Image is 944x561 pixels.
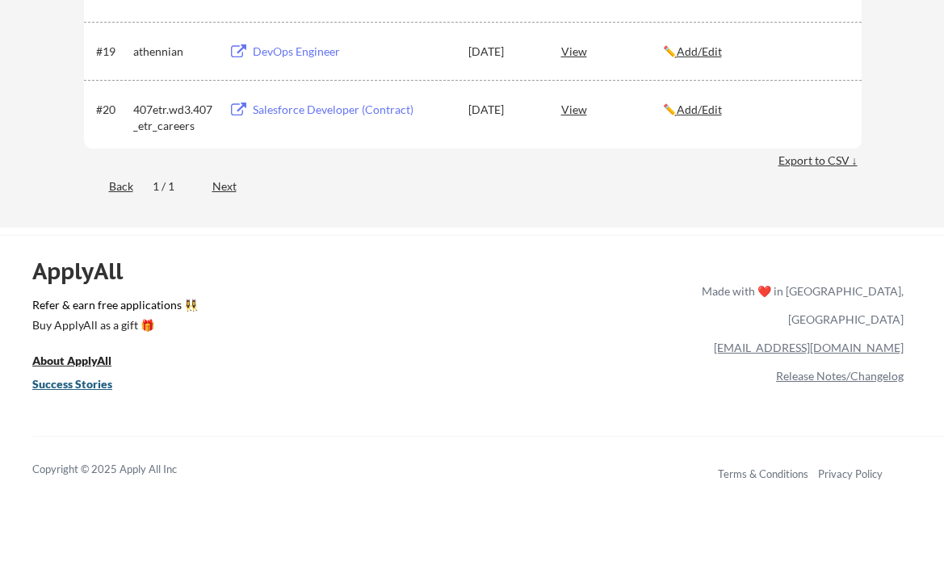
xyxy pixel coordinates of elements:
a: Buy ApplyAll as a gift 🎁 [32,316,194,337]
div: ✏️ [663,102,847,118]
div: View [561,94,663,124]
a: About ApplyAll [32,352,134,372]
div: Copyright © 2025 Apply All Inc [32,462,218,478]
div: Back [84,178,133,195]
a: Terms & Conditions [718,467,808,480]
div: [DATE] [468,44,539,60]
div: ApplyAll [32,257,141,285]
a: Success Stories [32,375,134,396]
u: Success Stories [32,377,112,391]
div: ✏️ [663,44,847,60]
div: View [561,36,663,65]
div: #19 [96,44,128,60]
div: Export to CSV ↓ [778,153,862,169]
div: #20 [96,102,128,118]
div: Buy ApplyAll as a gift 🎁 [32,320,194,331]
div: 1 / 1 [153,178,193,195]
div: DevOps Engineer [253,44,453,60]
a: Refer & earn free applications 👯‍♀️ [32,299,364,316]
div: Made with ❤️ in [GEOGRAPHIC_DATA], [GEOGRAPHIC_DATA] [695,277,904,333]
a: Privacy Policy [818,467,883,480]
div: 407etr.wd3.407_etr_careers [133,102,214,133]
a: Release Notes/Changelog [776,369,904,383]
div: athennian [133,44,214,60]
a: [EMAIL_ADDRESS][DOMAIN_NAME] [714,341,904,354]
div: [DATE] [468,102,539,118]
u: Add/Edit [677,44,722,58]
div: Salesforce Developer (Contract) [253,102,453,118]
div: Next [212,178,255,195]
u: Add/Edit [677,103,722,116]
u: About ApplyAll [32,354,111,367]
